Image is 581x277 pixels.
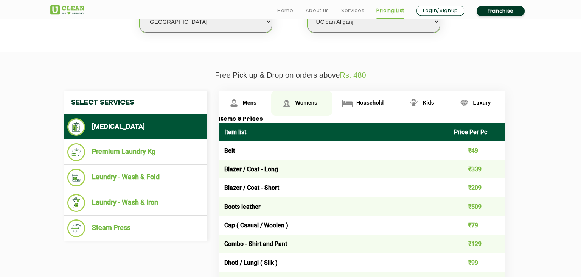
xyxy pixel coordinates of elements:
[219,178,448,197] td: Blazer / Coat - Short
[416,6,464,16] a: Login/Signup
[277,6,294,15] a: Home
[477,6,525,16] a: Franchise
[219,123,448,141] th: Item list
[219,116,505,123] h3: Items & Prices
[219,235,448,253] td: Combo - Shirt and Pant
[473,100,491,106] span: Luxury
[340,71,366,79] span: Rs. 480
[67,118,85,136] img: Dry Cleaning
[243,100,256,106] span: Mens
[341,97,354,110] img: Household
[50,5,84,14] img: UClean Laundry and Dry Cleaning
[50,71,531,80] p: Free Pick up & Drop on orders above
[67,194,204,212] li: Laundry - Wash & Iron
[341,6,364,15] a: Services
[64,91,207,114] h4: Select Services
[219,141,448,160] td: Belt
[407,97,420,110] img: Kids
[219,160,448,178] td: Blazer / Coat - Long
[423,100,434,106] span: Kids
[458,97,471,110] img: Luxury
[295,100,317,106] span: Womens
[448,160,506,178] td: ₹339
[227,97,241,110] img: Mens
[280,97,293,110] img: Womens
[448,141,506,160] td: ₹49
[219,216,448,235] td: Cap ( Casual / Woolen )
[448,178,506,197] td: ₹209
[67,169,204,186] li: Laundry - Wash & Fold
[67,219,85,237] img: Steam Press
[356,100,384,106] span: Household
[219,197,448,216] td: Boots leather
[67,118,204,136] li: [MEDICAL_DATA]
[67,194,85,212] img: Laundry - Wash & Iron
[376,6,404,15] a: Pricing List
[448,197,506,216] td: ₹509
[306,6,329,15] a: About us
[448,253,506,272] td: ₹99
[67,143,85,161] img: Premium Laundry Kg
[67,169,85,186] img: Laundry - Wash & Fold
[219,253,448,272] td: Dhoti / Lungi ( Silk )
[448,123,506,141] th: Price Per Pc
[448,235,506,253] td: ₹129
[67,143,204,161] li: Premium Laundry Kg
[67,219,204,237] li: Steam Press
[448,216,506,235] td: ₹79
